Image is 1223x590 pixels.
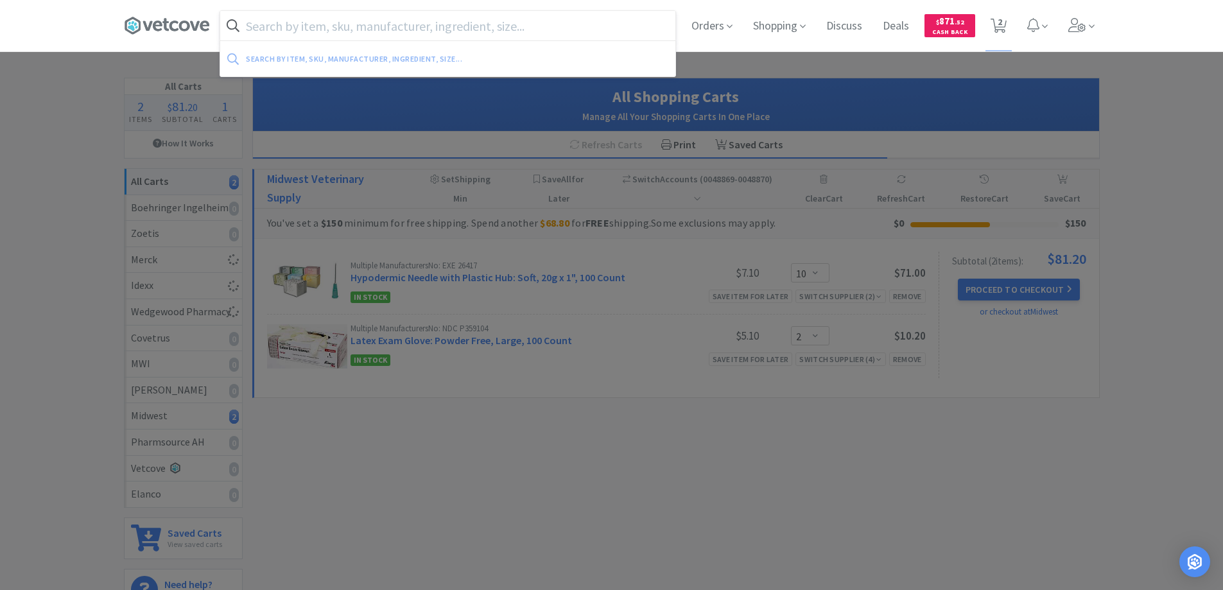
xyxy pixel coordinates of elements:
[821,21,867,32] a: Discuss
[220,11,675,40] input: Search by item, sku, manufacturer, ingredient, size...
[985,22,1012,33] a: 2
[924,8,975,43] a: $871.52Cash Back
[955,18,964,26] span: . 52
[246,49,565,69] div: Search by item, sku, manufacturer, ingredient, size...
[936,15,964,27] span: 871
[1179,546,1210,577] div: Open Intercom Messenger
[932,29,967,37] span: Cash Back
[936,18,939,26] span: $
[878,21,914,32] a: Deals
